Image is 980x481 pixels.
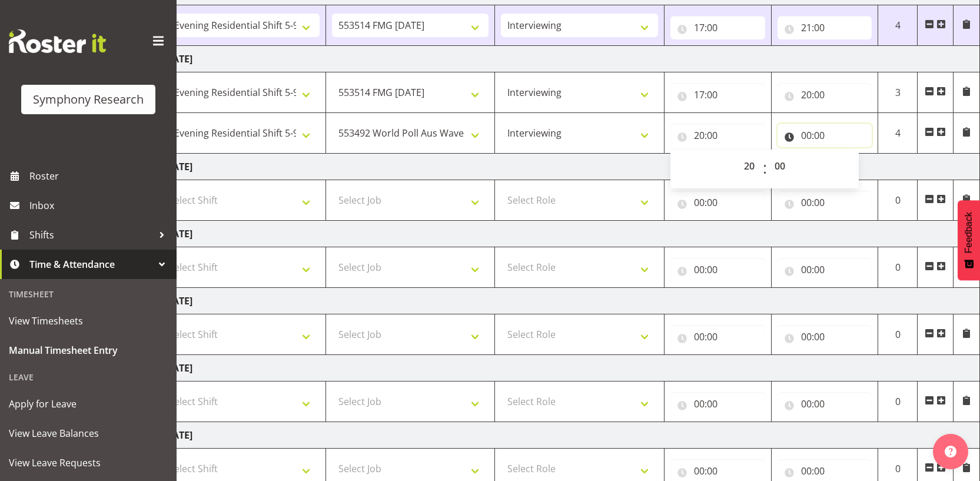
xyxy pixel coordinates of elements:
[878,247,918,288] td: 0
[670,124,765,147] input: Click to select...
[3,389,174,419] a: Apply for Leave
[670,16,765,39] input: Click to select...
[3,306,174,336] a: View Timesheets
[878,72,918,113] td: 3
[670,191,765,214] input: Click to select...
[157,422,980,449] td: [DATE]
[778,392,872,416] input: Click to select...
[778,191,872,214] input: Click to select...
[3,282,174,306] div: Timesheet
[878,5,918,46] td: 4
[29,256,153,273] span: Time & Attendance
[778,258,872,281] input: Click to select...
[778,124,872,147] input: Click to select...
[9,29,106,53] img: Rosterit website logo
[9,424,168,442] span: View Leave Balances
[964,212,974,253] span: Feedback
[878,382,918,422] td: 0
[778,16,872,39] input: Click to select...
[670,83,765,107] input: Click to select...
[29,226,153,244] span: Shifts
[670,325,765,349] input: Click to select...
[878,113,918,154] td: 4
[9,312,168,330] span: View Timesheets
[157,355,980,382] td: [DATE]
[157,221,980,247] td: [DATE]
[33,91,144,108] div: Symphony Research
[3,365,174,389] div: Leave
[9,395,168,413] span: Apply for Leave
[763,154,767,184] span: :
[157,154,980,180] td: [DATE]
[878,314,918,355] td: 0
[29,197,171,214] span: Inbox
[3,448,174,477] a: View Leave Requests
[945,446,956,457] img: help-xxl-2.png
[157,46,980,72] td: [DATE]
[670,392,765,416] input: Click to select...
[958,200,980,280] button: Feedback - Show survey
[9,341,168,359] span: Manual Timesheet Entry
[3,419,174,448] a: View Leave Balances
[3,336,174,365] a: Manual Timesheet Entry
[157,288,980,314] td: [DATE]
[29,167,171,185] span: Roster
[670,258,765,281] input: Click to select...
[778,325,872,349] input: Click to select...
[9,454,168,472] span: View Leave Requests
[778,83,872,107] input: Click to select...
[878,180,918,221] td: 0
